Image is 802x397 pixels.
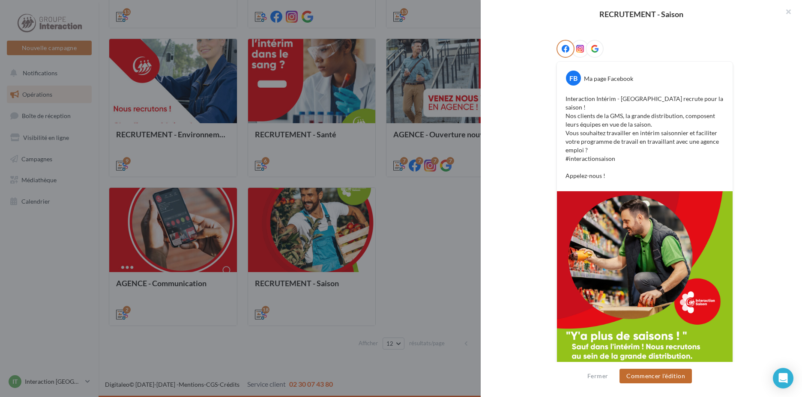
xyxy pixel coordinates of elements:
[584,74,633,83] div: Ma page Facebook
[584,371,611,381] button: Fermer
[619,369,692,383] button: Commencer l'édition
[773,368,793,388] div: Open Intercom Messenger
[494,10,788,18] div: RECRUTEMENT - Saison
[566,71,581,86] div: FB
[566,95,724,180] p: Interaction Intérim - [GEOGRAPHIC_DATA] recrute pour la saison ! Nos clients de la GMS, la grande...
